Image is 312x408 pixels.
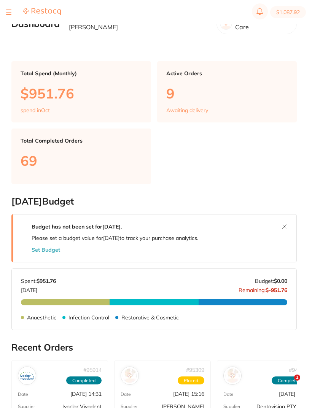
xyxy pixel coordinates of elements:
strong: $-951.76 [266,287,287,294]
p: Date [18,392,28,397]
p: Riviera Dental Care [235,17,290,31]
a: Total Completed Orders69 [11,129,151,184]
button: $1,087.92 [270,6,306,18]
p: Remaining: [239,284,287,293]
p: # 95914 [83,367,102,373]
p: Active Orders [166,70,288,76]
p: Please set a budget value for [DATE] to track your purchase analytics. [32,235,198,241]
p: [DATE] [21,284,56,293]
p: Anaesthetic [27,314,56,321]
p: Date [121,392,131,397]
p: # 94324 [289,367,307,373]
p: $951.76 [21,86,142,101]
p: # 95309 [186,367,204,373]
strong: Budget has not been set for [DATE] . [32,223,122,230]
h2: [DATE] Budget [11,196,297,207]
button: Set Budget [32,247,60,253]
p: spend in Oct [21,107,50,113]
p: Infection Control [68,314,109,321]
a: Total Spend (Monthly)$951.76spend inOct [11,61,151,123]
span: Placed [178,376,204,385]
p: Date [223,392,234,397]
p: [DATE] 9:49 [279,391,307,397]
iframe: Intercom live chat [279,375,297,393]
p: 9 [166,86,288,101]
img: Dentavision PTY LTD [225,368,240,383]
strong: $951.76 [37,278,56,284]
span: 1 [294,375,300,381]
img: Ivoclar Vivadent [20,368,34,383]
p: [DATE] 15:16 [173,391,204,397]
p: Welcome back, [PERSON_NAME] [PERSON_NAME] [69,17,210,31]
span: Completed [66,376,102,385]
span: Completed [272,376,307,385]
strong: $0.00 [274,278,287,284]
p: Budget: [255,278,287,284]
p: Total Completed Orders [21,138,142,144]
p: Restorative & Cosmetic [121,314,179,321]
p: Spent: [21,278,56,284]
p: [DATE] 14:31 [70,391,102,397]
img: Restocq Logo [23,8,61,16]
a: Active Orders9Awaiting delivery [157,61,297,123]
p: 69 [21,153,142,168]
p: Total Spend (Monthly) [21,70,142,76]
img: Henry Schein Halas [123,368,137,383]
h2: Dashboard [11,19,60,29]
a: Restocq Logo [23,8,61,17]
p: Awaiting delivery [166,107,208,113]
h2: Recent Orders [11,342,297,353]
